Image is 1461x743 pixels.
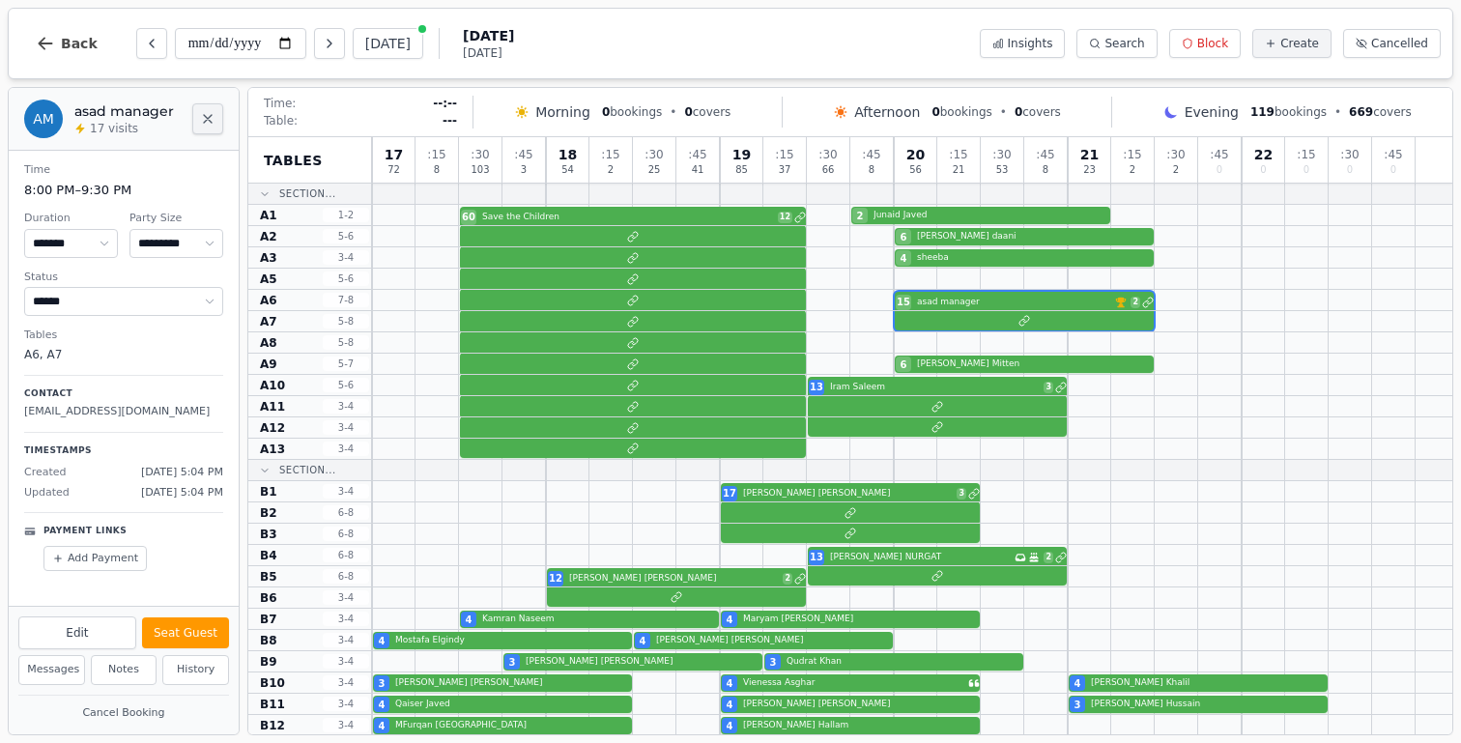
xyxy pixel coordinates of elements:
span: Back [61,37,98,50]
span: [PERSON_NAME] daani [917,230,1154,243]
span: : 30 [471,149,489,160]
span: Table: [264,113,298,129]
span: A9 [260,357,277,372]
span: 22 [1254,148,1273,161]
span: B6 [260,590,277,606]
span: [PERSON_NAME] Mitten [917,357,1154,371]
span: 17 [723,486,736,500]
span: covers [684,104,730,120]
span: : 30 [645,149,663,160]
span: 0 [931,105,939,119]
span: A10 [260,378,285,393]
span: : 45 [1210,149,1228,160]
span: 3 - 4 [323,718,369,732]
span: 37 [779,165,791,175]
span: 15 [897,295,910,309]
span: 4 [727,676,733,691]
span: [DATE] 5:04 PM [141,465,223,481]
span: : 30 [1166,149,1185,160]
span: Create [1280,36,1319,51]
span: 66 [822,165,835,175]
span: : 15 [775,149,793,160]
span: • [1334,104,1341,120]
span: 13 [810,380,823,394]
span: [DATE] 5:04 PM [141,485,223,501]
span: : 30 [1340,149,1359,160]
span: Insights [1008,36,1053,51]
span: : 45 [1036,149,1054,160]
span: [PERSON_NAME] [PERSON_NAME] [395,676,632,690]
span: 1 - 2 [323,208,369,222]
span: Afternoon [854,102,920,122]
span: Qudrat Khan [787,655,1023,669]
span: 8 [869,165,874,175]
button: Add Payment [43,546,147,572]
span: 6 - 8 [323,548,369,562]
dt: Status [24,270,223,286]
span: : 45 [862,149,880,160]
span: B5 [260,569,277,585]
p: Timestamps [24,444,223,458]
span: 17 [385,148,403,161]
span: 3 - 4 [323,590,369,605]
span: 5 - 6 [323,271,369,286]
span: 5 - 6 [323,229,369,243]
span: : 45 [1384,149,1402,160]
span: A3 [260,250,277,266]
dt: Time [24,162,223,179]
span: 85 [735,165,748,175]
span: Time: [264,96,296,111]
span: [PERSON_NAME] Hallam [743,719,980,732]
span: Search [1104,36,1144,51]
span: : 45 [688,149,706,160]
span: 19 [732,148,751,161]
span: Maryam [PERSON_NAME] [743,613,980,626]
button: Create [1252,29,1332,58]
span: 0 [602,105,610,119]
span: 21 [1080,148,1099,161]
span: 4 [727,698,733,712]
span: 2 [1173,165,1179,175]
span: Morning [535,102,590,122]
span: 6 - 8 [323,527,369,541]
span: B8 [260,633,277,648]
span: --- [443,113,457,129]
span: 3 - 4 [323,675,369,690]
span: sheeba [917,251,1154,265]
span: B2 [260,505,277,521]
span: 4 [727,719,733,733]
span: Tables [264,151,323,170]
span: 3 [521,165,527,175]
span: B1 [260,484,277,500]
span: 23 [1083,165,1096,175]
span: B3 [260,527,277,542]
span: A8 [260,335,277,351]
span: • [670,104,676,120]
span: 17 visits [90,121,138,136]
span: bookings [931,104,991,120]
span: A2 [260,229,277,244]
span: 13 [810,550,823,564]
span: [PERSON_NAME] NURGAT [830,551,1011,564]
span: 3 - 4 [323,442,369,456]
span: B9 [260,654,277,670]
span: 12 [549,571,562,586]
span: 3 - 4 [323,633,369,647]
span: : 30 [818,149,837,160]
span: 669 [1349,105,1373,119]
span: Vienessa Asghar [743,676,964,690]
button: Cancelled [1343,29,1441,58]
div: AM [24,100,63,138]
span: [PERSON_NAME] Khalil [1091,676,1328,690]
span: [PERSON_NAME] Hussain [1091,698,1328,711]
span: : 15 [949,149,967,160]
span: Created [24,465,67,481]
span: [DATE] [463,45,514,61]
span: 3 [1074,698,1081,712]
span: 5 - 6 [323,378,369,392]
span: B4 [260,548,277,563]
span: Evening [1185,102,1239,122]
button: [DATE] [353,28,423,59]
dt: Tables [24,328,223,344]
button: Cancel Booking [18,701,229,726]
